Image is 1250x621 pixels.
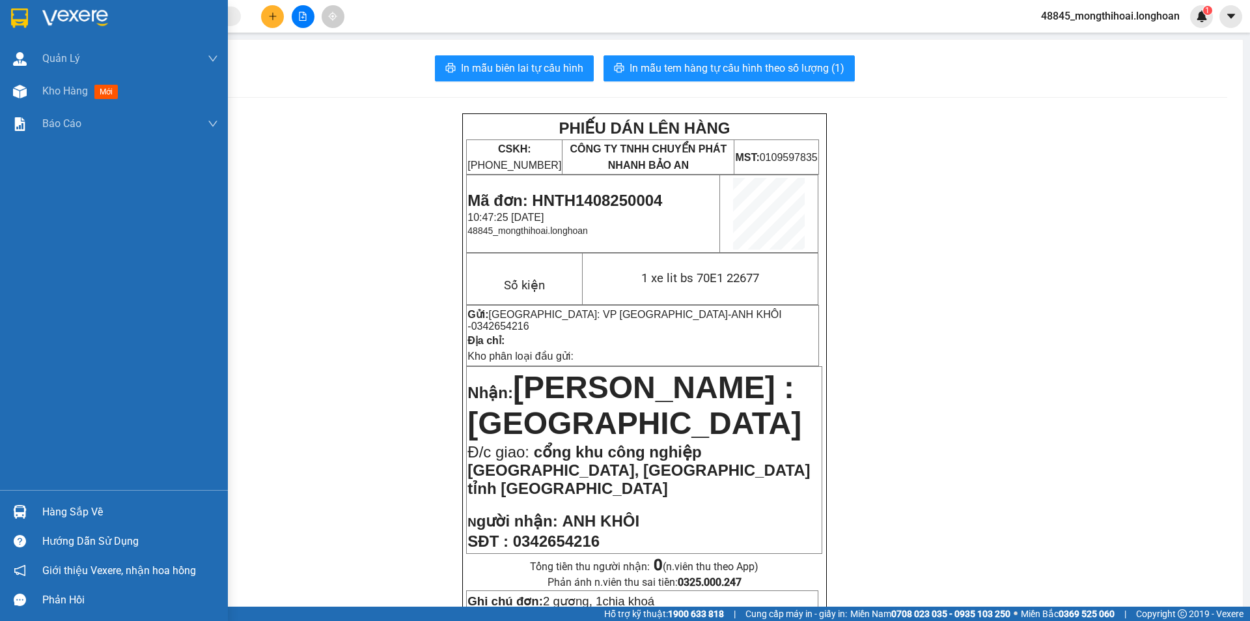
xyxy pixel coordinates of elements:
span: Nhận: [467,384,513,401]
button: aim [322,5,344,28]
strong: 0 [654,556,663,574]
span: 10:47:25 [DATE] - [8,96,250,134]
span: 2 gương, 1chia khoá [467,594,654,608]
sup: 1 [1203,6,1212,15]
span: 10:47:25 [DATE] [467,212,544,223]
div: Phản hồi [42,590,218,610]
span: ANH KHÔI - [467,309,781,332]
button: file-add [292,5,314,28]
strong: 1900 633 818 [668,609,724,619]
button: caret-down [1219,5,1242,28]
button: plus [261,5,284,28]
span: Miền Nam [850,607,1010,621]
span: Kho phân loại đầu gửi: [467,351,574,362]
span: Mã đơn: HNTH1408250004 [467,192,662,209]
strong: Địa chỉ: [467,335,505,346]
img: warehouse-icon [13,505,27,519]
span: Miền Bắc [1021,607,1115,621]
span: 1 [1205,6,1210,15]
span: Hỗ trợ kỹ thuật: [604,607,724,621]
span: mới [94,85,118,99]
span: In mẫu biên lai tự cấu hình [461,60,583,76]
span: [PHONE_NUMBER] [467,143,561,171]
span: printer [445,63,456,75]
span: Giới thiệu Vexere, nhận hoa hồng [42,562,196,579]
strong: 0369 525 060 [1059,609,1115,619]
span: HNTH1408250004 [96,80,201,94]
span: caret-down [1225,10,1237,22]
span: 0342654216 [513,532,600,550]
strong: PHIẾU DÁN LÊN HÀNG [559,119,730,137]
div: Hàng sắp về [42,502,218,522]
span: 0342654216 [471,321,529,332]
span: gười nhận: [477,512,558,530]
span: notification [14,564,26,577]
span: Kho hàng [42,85,88,97]
span: question-circle [14,535,26,547]
span: 0109597835 [735,152,817,163]
strong: 0325.000.247 [678,576,742,588]
span: printer [614,63,624,75]
span: 48845_mongthihoai.longhoan [467,225,588,236]
img: logo-vxr [11,8,28,28]
strong: CSKH: [498,143,531,154]
img: icon-new-feature [1196,10,1208,22]
span: [PERSON_NAME] : [GEOGRAPHIC_DATA] [467,370,801,440]
span: CÔNG TY TNHH CHUYỂN PHÁT NHANH BẢO AN [570,143,727,171]
strong: MST: [735,152,759,163]
span: ANH KHÔI [562,512,639,530]
strong: Ghi chú đơn: [467,594,543,608]
img: warehouse-icon [13,52,27,66]
img: solution-icon [13,117,27,131]
strong: 0708 023 035 - 0935 103 250 [891,609,1010,619]
span: In mẫu tem hàng tự cấu hình theo số lượng (1) [630,60,844,76]
span: Số kiện [504,278,545,293]
span: Báo cáo [42,115,81,132]
span: [GEOGRAPHIC_DATA]: VP [GEOGRAPHIC_DATA] [489,309,728,320]
span: CSKH: [10,51,339,76]
span: - [467,309,781,332]
span: Đ/c giao: [467,443,533,461]
div: Hướng dẫn sử dụng [42,532,218,551]
span: Mã đơn: [57,81,201,94]
strong: (Công Ty TNHH Chuyển Phát Nhanh Bảo An - MST: 0109597835) [47,36,298,46]
span: file-add [298,12,307,21]
span: 48845_mongthihoai.longhoan [1031,8,1190,24]
span: Phản ánh n.viên thu sai tiền: [548,576,742,588]
button: printerIn mẫu tem hàng tự cấu hình theo số lượng (1) [604,55,855,81]
strong: SĐT : [467,532,508,550]
strong: Gửi: [467,309,488,320]
span: [PHONE_NUMBER] (7h - 21h) [69,51,339,76]
span: Quản Lý [42,50,80,66]
span: message [14,594,26,606]
strong: BIÊN NHẬN VẬN CHUYỂN BẢO AN EXPRESS [51,19,295,33]
span: plus [268,12,277,21]
span: copyright [1178,609,1187,618]
button: printerIn mẫu biên lai tự cấu hình [435,55,594,81]
span: down [208,53,218,64]
span: | [734,607,736,621]
span: Cung cấp máy in - giấy in: [745,607,847,621]
strong: N [467,515,557,529]
span: (n.viên thu theo App) [654,560,758,573]
span: Tổng tiền thu người nhận: [530,560,758,573]
span: cổng khu công nghiệp [GEOGRAPHIC_DATA], [GEOGRAPHIC_DATA] tỉnh [GEOGRAPHIC_DATA] [467,443,810,497]
span: ⚪️ [1014,611,1018,616]
span: aim [328,12,337,21]
span: 1 xe lit bs 70E1 22677 [641,271,759,285]
span: down [208,119,218,129]
span: | [1124,607,1126,621]
img: warehouse-icon [13,85,27,98]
